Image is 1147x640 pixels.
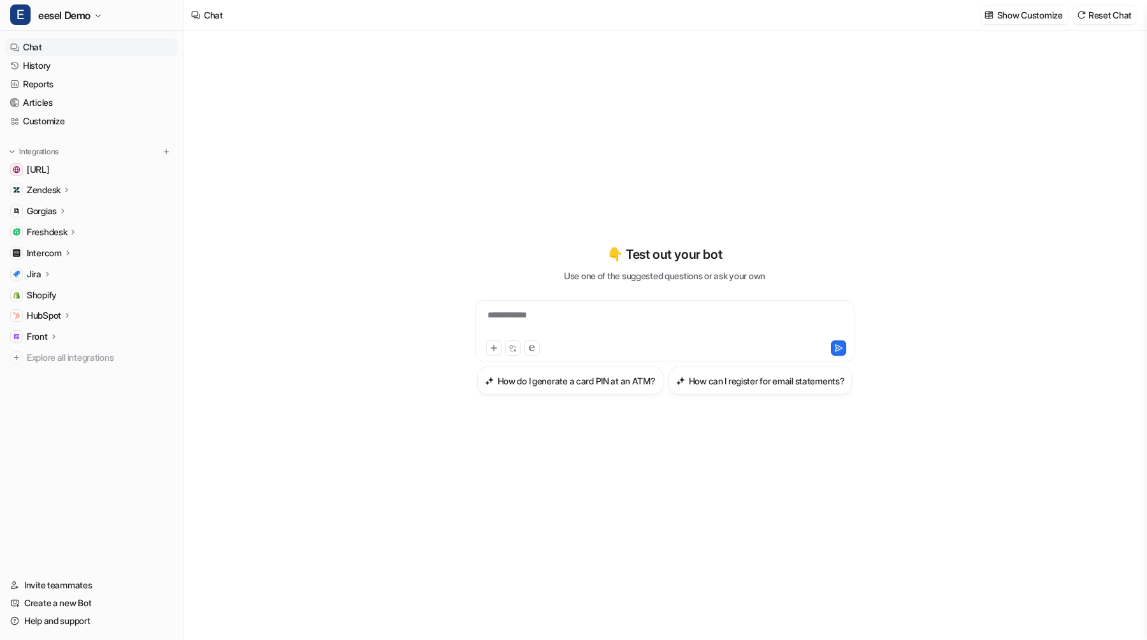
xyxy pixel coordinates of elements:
[19,147,59,157] p: Integrations
[5,349,178,367] a: Explore all integrations
[27,184,61,196] p: Zendesk
[5,38,178,56] a: Chat
[13,270,20,278] img: Jira
[13,228,20,236] img: Freshdesk
[607,245,722,264] p: 👇 Test out your bot
[27,226,67,238] p: Freshdesk
[27,247,62,259] p: Intercom
[676,376,685,386] img: How can I register for email statements?
[10,351,23,364] img: explore all integrations
[668,367,853,395] button: How can I register for email statements?How can I register for email statements?
[162,147,171,156] img: menu_add.svg
[27,163,50,176] span: [URL]
[13,207,20,215] img: Gorgias
[13,186,20,194] img: Zendesk
[5,612,178,630] a: Help and support
[10,4,31,25] span: E
[997,8,1063,22] p: Show Customize
[27,289,57,302] span: Shopify
[985,10,993,20] img: customize
[13,291,20,299] img: Shopify
[564,269,765,282] p: Use one of the suggested questions or ask your own
[204,8,223,22] div: Chat
[27,268,41,280] p: Jira
[5,576,178,594] a: Invite teammates
[8,147,17,156] img: expand menu
[27,309,61,322] p: HubSpot
[13,249,20,257] img: Intercom
[5,594,178,612] a: Create a new Bot
[485,376,494,386] img: How do I generate a card PIN at an ATM?
[27,330,48,343] p: Front
[5,57,178,75] a: History
[13,333,20,340] img: Front
[5,112,178,130] a: Customize
[1077,10,1086,20] img: reset
[27,347,173,368] span: Explore all integrations
[5,286,178,304] a: ShopifyShopify
[5,75,178,93] a: Reports
[13,312,20,319] img: HubSpot
[27,205,57,217] p: Gorgias
[477,367,663,395] button: How do I generate a card PIN at an ATM?How do I generate a card PIN at an ATM?
[5,161,178,178] a: docs.eesel.ai[URL]
[981,6,1068,24] button: Show Customize
[5,94,178,112] a: Articles
[689,374,845,388] h3: How can I register for email statements?
[1073,6,1137,24] button: Reset Chat
[38,6,90,24] span: eesel Demo
[498,374,656,388] h3: How do I generate a card PIN at an ATM?
[13,166,20,173] img: docs.eesel.ai
[5,145,62,158] button: Integrations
